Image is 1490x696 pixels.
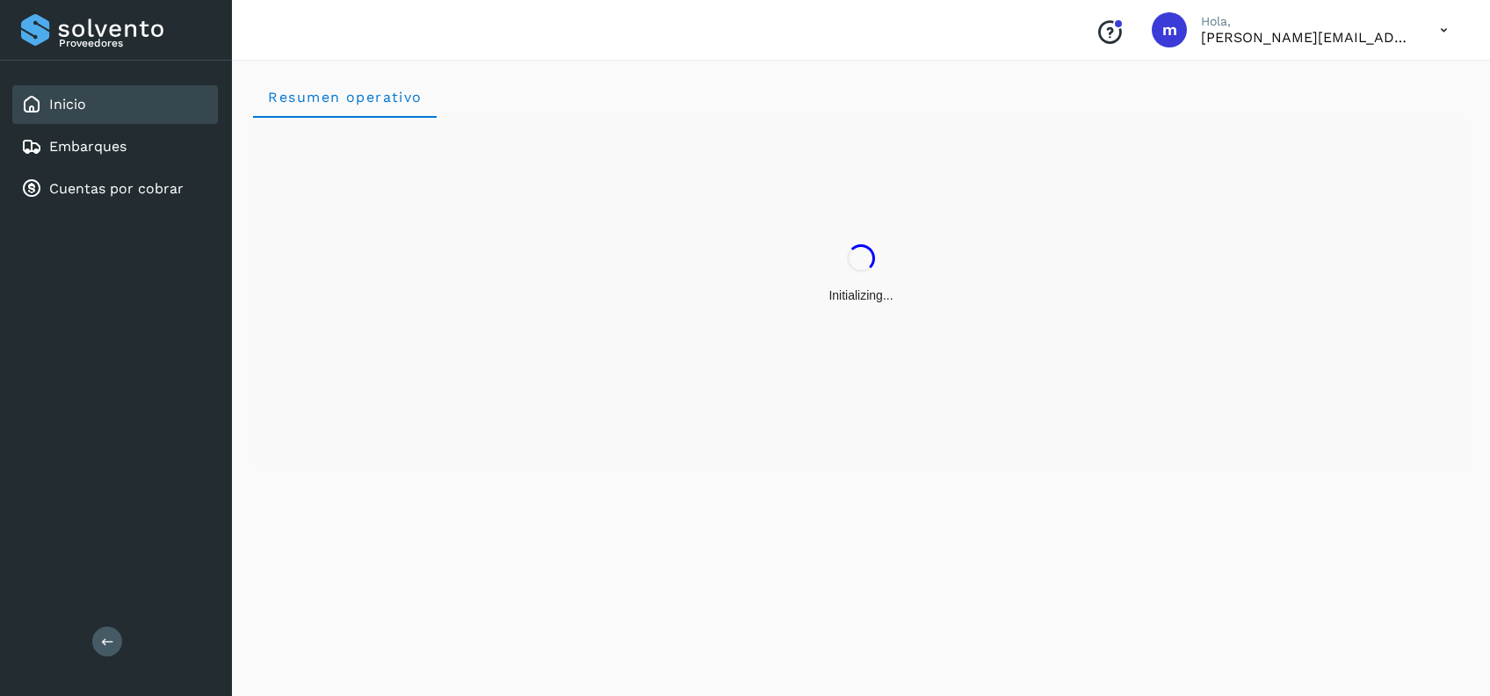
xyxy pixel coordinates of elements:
[49,180,184,197] a: Cuentas por cobrar
[12,85,218,124] div: Inicio
[12,170,218,208] div: Cuentas por cobrar
[1201,29,1412,46] p: mariela.santiago@fsdelnorte.com
[59,37,211,49] p: Proveedores
[49,96,86,112] a: Inicio
[267,89,423,105] span: Resumen operativo
[12,127,218,166] div: Embarques
[1201,14,1412,29] p: Hola,
[49,138,127,155] a: Embarques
